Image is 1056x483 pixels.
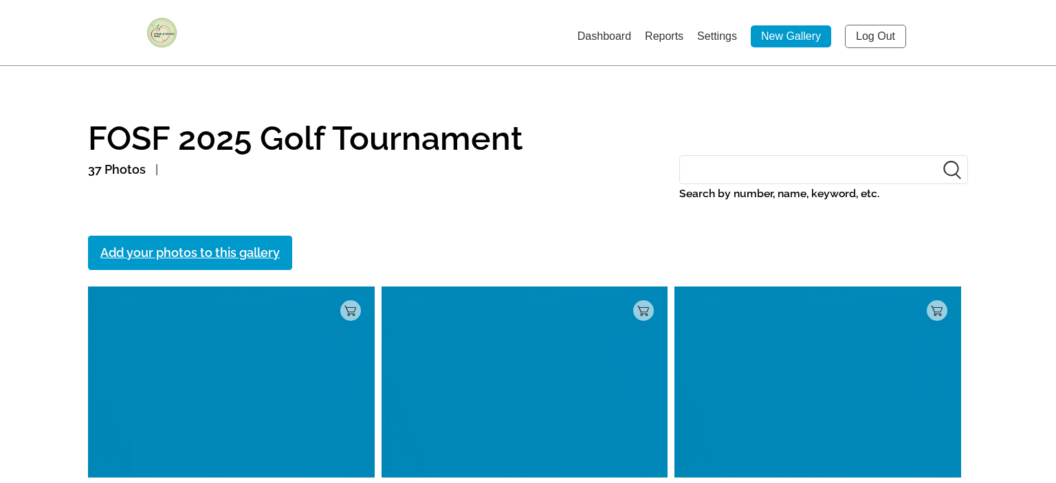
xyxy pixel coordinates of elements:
[88,121,968,155] h1: FOSF 2025 Golf Tournament
[88,159,146,181] p: 37 Photos
[88,236,292,270] a: Add your photos to this gallery
[845,25,906,48] a: Log Out
[645,30,683,42] a: Reports
[382,287,668,478] img: null_blue.6d0957a7.png
[146,17,177,48] img: Snapphound Logo
[577,30,631,42] a: Dashboard
[88,287,375,478] img: null_blue.6d0957a7.png
[697,30,737,42] a: Settings
[674,287,961,478] img: null_blue.6d0957a7.png
[751,25,831,47] a: New Gallery
[679,184,968,203] label: Search by number, name, keyword, etc.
